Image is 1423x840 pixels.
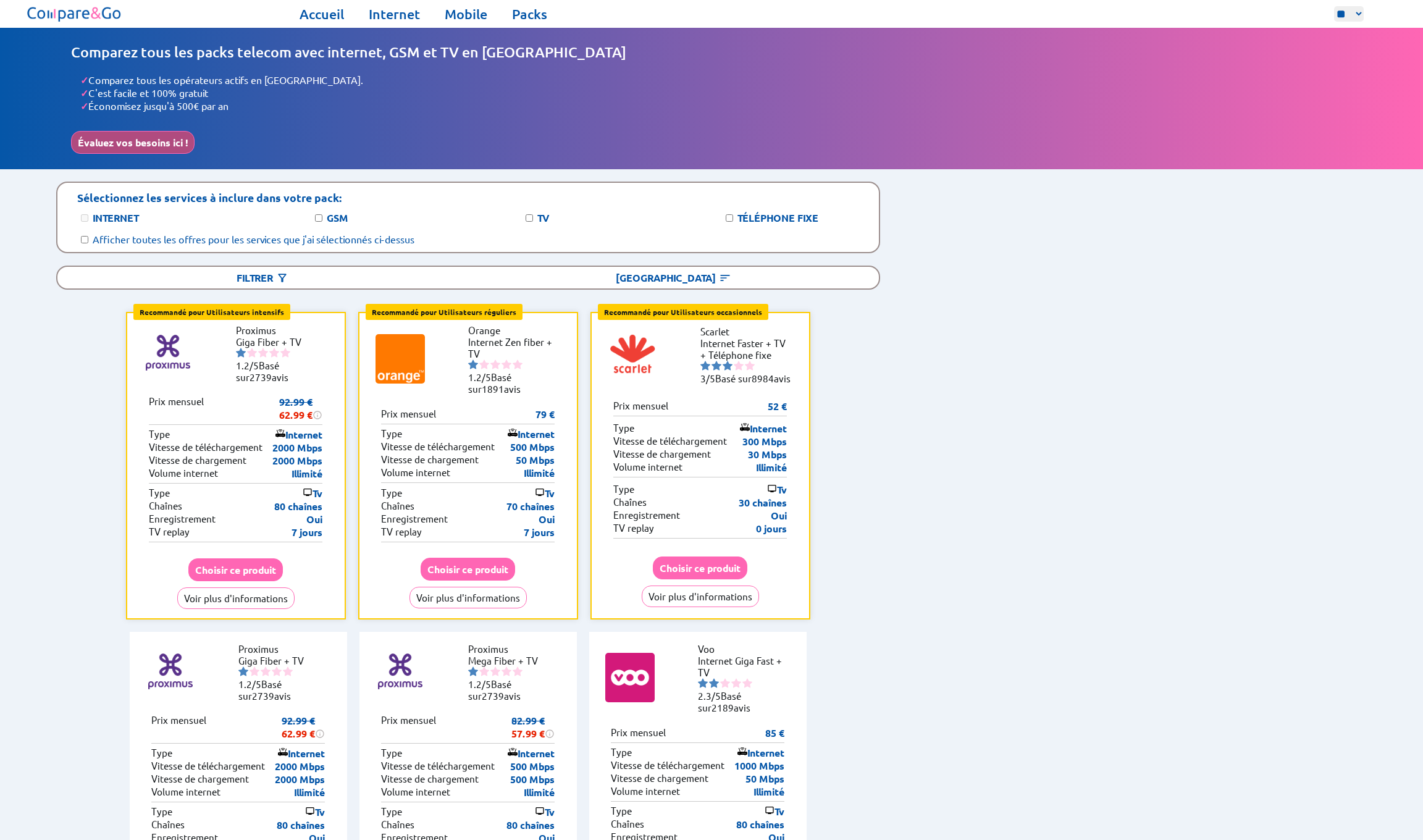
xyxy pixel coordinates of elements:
img: starnr2 [250,666,259,676]
img: icon of internet [508,747,518,757]
s: 82.99 € [511,714,545,727]
span: 2739 [482,690,504,702]
li: Basé sur avis [468,371,561,395]
a: Voir plus d'informations [409,592,527,603]
label: GSM [327,211,348,224]
div: 62.99 € [279,408,322,421]
span: ✓ [80,73,88,86]
p: Chaînes [381,500,414,513]
p: 50 Mbps [745,772,784,785]
p: Prix mensuel [149,395,204,421]
img: icon of internet [508,428,518,438]
div: 57.99 € [511,727,555,740]
img: starnr4 [502,359,511,369]
p: 80 chaînes [736,818,784,831]
img: icon of internet [737,747,747,757]
span: 1.2/5 [236,359,259,371]
img: icon of Tv [305,806,315,816]
span: 2739 [250,371,272,383]
p: Vitesse de télé­chargement [151,760,265,773]
img: starnr4 [731,678,741,688]
p: 500 Mbps [510,760,555,773]
img: starnr5 [742,678,752,688]
img: information [315,729,325,739]
p: 30 Mbps [748,448,787,461]
span: 1.2/5 [468,678,491,690]
p: Vitesse de télé­chargement [149,441,262,454]
p: Internet [508,747,555,760]
img: starnr4 [734,361,744,371]
p: Type [611,805,632,818]
img: starnr3 [258,348,268,358]
img: starnr5 [745,361,755,371]
img: Logo of Orange [376,334,425,384]
span: 2.3/5 [698,690,721,702]
div: Filtrer [57,267,468,288]
p: Illimité [753,785,784,798]
p: Volume internet [149,467,218,480]
p: 70 chaînes [506,500,555,513]
p: Enregistrement [613,509,680,522]
p: Internet [740,422,787,435]
p: 300 Mbps [742,435,787,448]
p: Type [151,805,172,818]
a: Internet [369,6,420,23]
p: Prix mensuel [381,714,436,740]
b: Recommandé pour Utilisateurs intensifs [140,307,284,317]
p: Internet [737,746,784,759]
button: Choisir ce produit [653,556,747,579]
div: [GEOGRAPHIC_DATA] [468,267,879,288]
p: 2000 Mbps [275,773,325,786]
img: icon of Tv [303,487,313,497]
a: Choisir ce produit [188,564,283,576]
button: Choisir ce produit [188,558,283,581]
p: Chaînes [149,500,182,513]
img: icon of Tv [767,484,777,493]
img: information [313,410,322,420]
p: 80 chaînes [277,818,325,831]
p: Tv [535,805,555,818]
li: Comparez tous les opérateurs actifs en [GEOGRAPHIC_DATA]. [80,73,1352,86]
p: Vitesse de chargement [381,453,479,466]
img: Logo of Proximus [376,647,425,696]
li: Basé sur avis [238,678,331,702]
button: Évaluez vos besoins ici ! [71,131,195,154]
p: Vitesse de chargement [611,772,708,785]
button: Voir plus d'informations [409,587,527,608]
p: Volume internet [151,786,220,799]
p: Tv [765,805,784,818]
button: Voir plus d'informations [177,587,295,609]
li: Scarlet [700,325,793,337]
p: 1000 Mbps [734,759,784,772]
p: Chaînes [611,818,644,831]
p: Vitesse de chargement [149,454,246,467]
b: Recommandé pour Utilisateurs occasionnels [604,307,762,317]
img: starnr3 [490,666,500,676]
img: starnr1 [698,678,708,688]
p: 80 chaînes [274,500,322,513]
p: Type [149,487,170,500]
p: 52 € [768,400,787,413]
img: starnr5 [283,666,293,676]
label: TV [537,211,549,224]
p: Internet [275,428,322,441]
p: Tv [535,487,555,500]
li: C'est facile et 100% gratuit [80,86,1352,99]
p: Type [381,487,402,500]
li: Orange [468,324,561,336]
img: starnr1 [468,666,478,676]
p: Internet [278,747,325,760]
img: starnr2 [711,361,721,371]
img: starnr2 [709,678,719,688]
p: Type [381,427,402,440]
img: starnr1 [236,348,246,358]
img: starnr2 [479,359,489,369]
p: Illimité [756,461,787,474]
li: Giga Fiber + TV [238,655,331,666]
p: TV replay [381,526,422,539]
a: Choisir ce produit [653,562,747,574]
span: 8984 [752,372,774,384]
span: 3/5 [700,372,715,384]
li: Proximus [238,643,331,655]
p: Type [613,483,634,496]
